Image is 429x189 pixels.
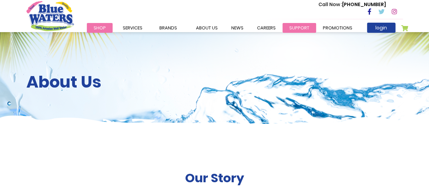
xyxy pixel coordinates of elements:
a: News [225,23,250,33]
span: Services [123,25,142,31]
a: Promotions [316,23,359,33]
span: Brands [159,25,177,31]
a: support [282,23,316,33]
a: store logo [26,1,74,31]
a: login [367,23,395,33]
p: [PHONE_NUMBER] [318,1,386,8]
h2: About Us [26,72,403,92]
h2: Our Story [185,171,244,185]
span: Call Now : [318,1,342,8]
a: about us [189,23,225,33]
a: careers [250,23,282,33]
span: Shop [94,25,106,31]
